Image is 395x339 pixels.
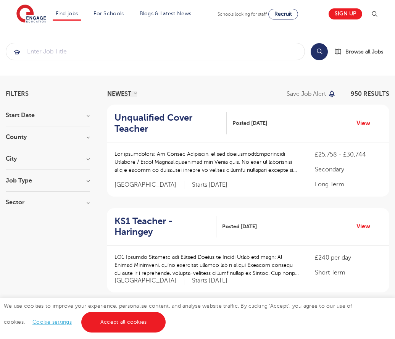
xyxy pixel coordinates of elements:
[329,8,362,19] a: Sign up
[114,112,227,134] a: Unqualified Cover Teacher
[345,47,383,56] span: Browse all Jobs
[114,112,221,134] h2: Unqualified Cover Teacher
[356,221,376,231] a: View
[315,253,382,262] p: £240 per day
[6,199,90,205] h3: Sector
[351,90,389,97] span: 950 RESULTS
[222,223,257,231] span: Posted [DATE]
[315,165,382,174] p: Secondary
[192,181,227,189] p: Starts [DATE]
[356,118,376,128] a: View
[114,216,210,238] h2: KS1 Teacher - Haringey
[114,150,300,174] p: Lor ipsumdolors: Am Consec Adipiscin, el sed doeiusmodtEmporincidi Utlabore / Etdol Magnaaliquaen...
[114,216,216,238] a: KS1 Teacher - Haringey
[311,43,328,60] button: Search
[6,43,305,60] div: Submit
[287,91,326,97] p: Save job alert
[268,9,298,19] a: Recruit
[192,277,227,285] p: Starts [DATE]
[114,253,300,277] p: LO1 Ipsumdo Sitametc adi Elitsed Doeius te Incidi Utlab etd magn: Al Enimad Minimveni, qu’no exer...
[140,11,192,16] a: Blogs & Latest News
[287,91,336,97] button: Save job alert
[334,47,389,56] a: Browse all Jobs
[114,277,184,285] span: [GEOGRAPHIC_DATA]
[315,150,382,159] p: £25,758 - £30,744
[114,181,184,189] span: [GEOGRAPHIC_DATA]
[56,11,78,16] a: Find jobs
[6,112,90,118] h3: Start Date
[315,180,382,189] p: Long Term
[94,11,124,16] a: For Schools
[6,156,90,162] h3: City
[6,178,90,184] h3: Job Type
[16,5,46,24] img: Engage Education
[6,134,90,140] h3: County
[218,11,267,17] span: Schools looking for staff
[315,268,382,277] p: Short Term
[32,319,72,325] a: Cookie settings
[4,303,352,325] span: We use cookies to improve your experience, personalise content, and analyse website traffic. By c...
[81,312,166,333] a: Accept all cookies
[6,91,29,97] span: Filters
[274,11,292,17] span: Recruit
[6,43,305,60] input: Submit
[232,119,267,127] span: Posted [DATE]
